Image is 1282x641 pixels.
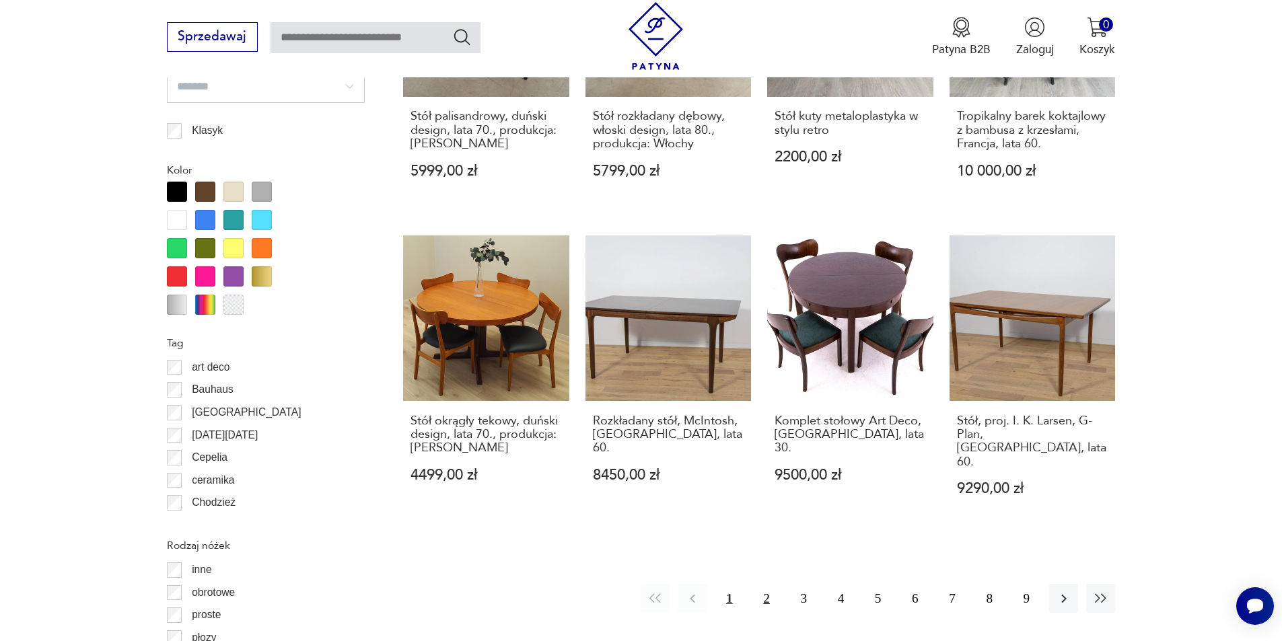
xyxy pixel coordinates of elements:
[167,334,365,352] p: Tag
[957,110,1108,151] h3: Tropikalny barek koktajlowy z bambusa z krzesłami, Francja, lata 60.
[411,414,562,455] h3: Stół okrągły tekowy, duński design, lata 70., produkcja: [PERSON_NAME]
[752,584,781,613] button: 2
[411,468,562,482] p: 4499,00 zł
[167,32,258,43] a: Sprzedawaj
[192,606,221,624] p: proste
[775,468,926,482] p: 9500,00 zł
[593,414,744,455] h3: Rozkładany stół, McIntosh, [GEOGRAPHIC_DATA], lata 60.
[403,235,569,527] a: Stół okrągły tekowy, duński design, lata 70., produkcja: DaniaStół okrągły tekowy, duński design,...
[593,164,744,178] p: 5799,00 zł
[192,449,227,466] p: Cepelia
[192,359,229,376] p: art deco
[452,27,472,46] button: Szukaj
[1016,17,1054,57] button: Zaloguj
[1236,587,1274,625] iframe: Smartsupp widget button
[192,494,236,511] p: Chodzież
[593,468,744,482] p: 8450,00 zł
[863,584,892,613] button: 5
[937,584,966,613] button: 7
[167,161,365,179] p: Kolor
[411,110,562,151] h3: Stół palisandrowy, duński design, lata 70., produkcja: [PERSON_NAME]
[411,164,562,178] p: 5999,00 zł
[593,110,744,151] h3: Stół rozkładany dębowy, włoski design, lata 80., produkcja: Włochy
[1016,42,1054,57] p: Zaloguj
[957,414,1108,469] h3: Stół, proj. I. K. Larsen, G-Plan, [GEOGRAPHIC_DATA], lata 60.
[932,42,991,57] p: Patyna B2B
[192,404,301,421] p: [GEOGRAPHIC_DATA]
[975,584,1004,613] button: 8
[775,414,926,455] h3: Komplet stołowy Art Deco, [GEOGRAPHIC_DATA], lata 30.
[1087,17,1108,38] img: Ikona koszyka
[932,17,991,57] a: Ikona medaluPatyna B2B
[715,584,744,613] button: 1
[1079,42,1115,57] p: Koszyk
[167,537,365,554] p: Rodzaj nóżek
[950,235,1116,527] a: Stół, proj. I. K. Larsen, G-Plan, Wielka Brytania, lata 60.Stół, proj. I. K. Larsen, G-Plan, [GEO...
[192,122,223,139] p: Klasyk
[192,472,234,489] p: ceramika
[957,164,1108,178] p: 10 000,00 zł
[900,584,929,613] button: 6
[1079,17,1115,57] button: 0Koszyk
[1012,584,1041,613] button: 9
[167,22,258,52] button: Sprzedawaj
[622,2,690,70] img: Patyna - sklep z meblami i dekoracjami vintage
[767,235,933,527] a: Komplet stołowy Art Deco, Polska, lata 30.Komplet stołowy Art Deco, [GEOGRAPHIC_DATA], lata 30.95...
[192,517,232,534] p: Ćmielów
[789,584,818,613] button: 3
[957,482,1108,496] p: 9290,00 zł
[585,235,752,527] a: Rozkładany stół, McIntosh, Wielka Brytania, lata 60.Rozkładany stół, McIntosh, [GEOGRAPHIC_DATA],...
[826,584,855,613] button: 4
[1099,17,1113,32] div: 0
[775,150,926,164] p: 2200,00 zł
[192,426,258,444] p: [DATE][DATE]
[951,17,972,38] img: Ikona medalu
[192,584,235,601] p: obrotowe
[1024,17,1045,38] img: Ikonka użytkownika
[192,381,234,398] p: Bauhaus
[932,17,991,57] button: Patyna B2B
[775,110,926,137] h3: Stół kuty metaloplastyka w stylu retro
[192,561,211,578] p: inne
